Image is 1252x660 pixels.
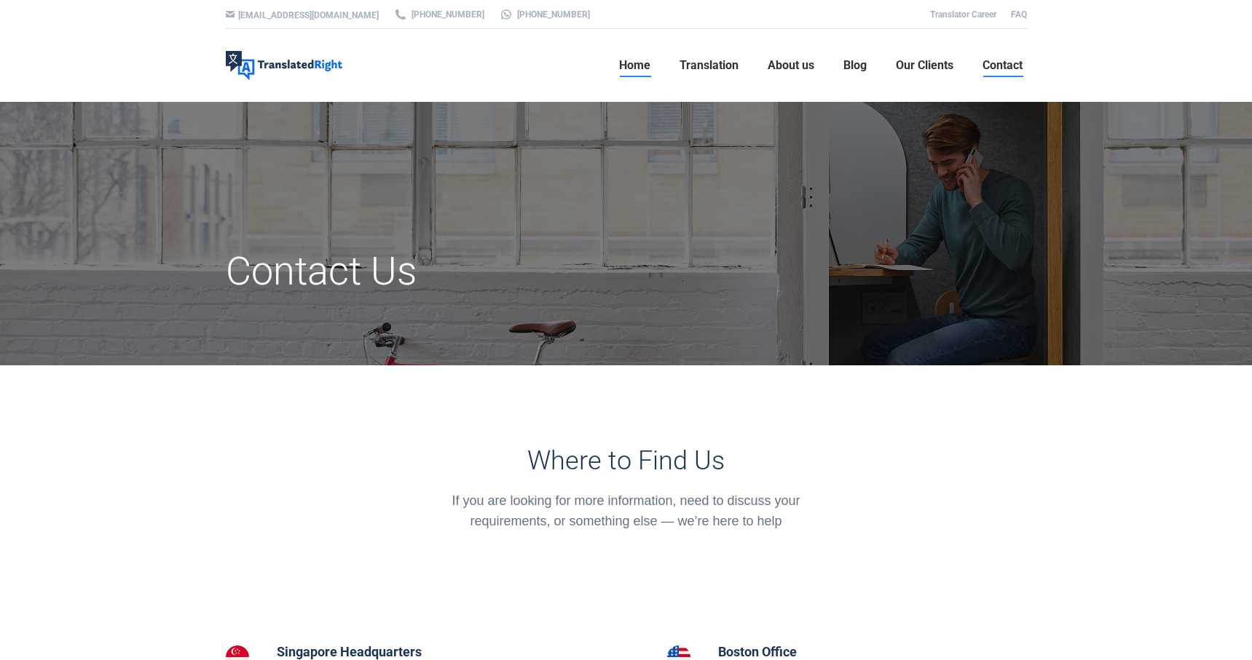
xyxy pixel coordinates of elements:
[983,58,1023,73] span: Contact
[930,9,996,20] a: Translator Career
[843,58,867,73] span: Blog
[226,247,752,295] h1: Contact Us
[763,42,819,89] a: About us
[393,8,484,21] a: [PHONE_NUMBER]
[615,42,655,89] a: Home
[238,10,379,20] a: [EMAIL_ADDRESS][DOMAIN_NAME]
[839,42,871,89] a: Blog
[768,58,814,73] span: About us
[978,42,1027,89] a: Contact
[619,58,650,73] span: Home
[675,42,743,89] a: Translation
[499,8,590,21] a: [PHONE_NUMBER]
[891,42,958,89] a: Our Clients
[896,58,953,73] span: Our Clients
[431,445,821,476] h3: Where to Find Us
[226,51,342,80] img: Translated Right
[680,58,739,73] span: Translation
[431,490,821,531] div: If you are looking for more information, need to discuss your requirements, or something else — w...
[1011,9,1027,20] a: FAQ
